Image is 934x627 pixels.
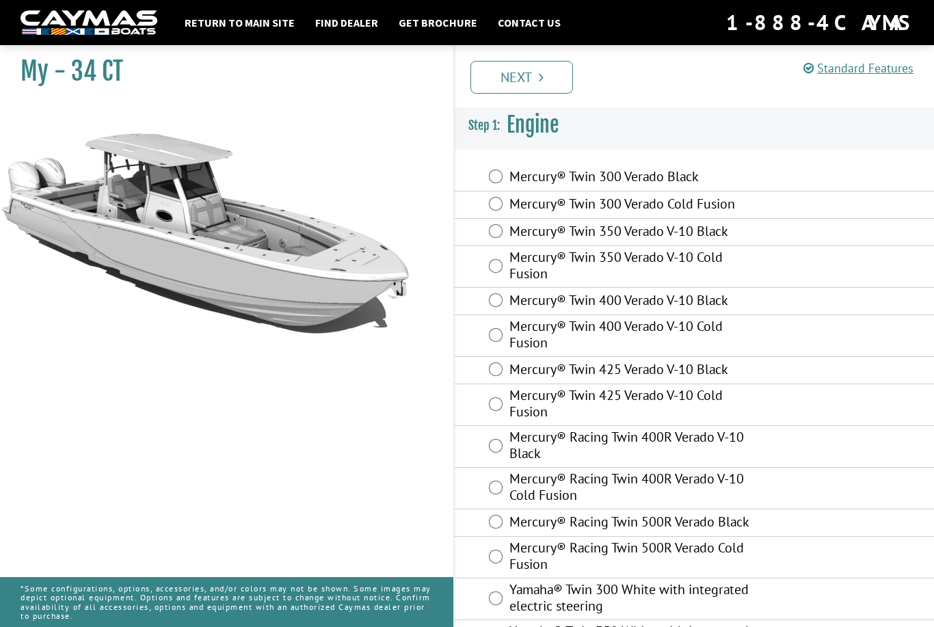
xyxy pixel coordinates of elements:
a: Find Dealer [308,14,385,31]
a: Standard Features [803,60,913,76]
label: Mercury® Twin 350 Verado V-10 Cold Fusion [509,249,764,285]
label: Mercury® Twin 300 Verado Cold Fusion [509,196,764,215]
a: Next [470,61,573,94]
h1: My - 34 CT [21,56,419,87]
label: Mercury® Racing Twin 400R Verado V-10 Black [509,429,764,465]
label: Mercury® Twin 425 Verado V-10 Cold Fusion [509,387,764,423]
label: Mercury® Twin 400 Verado V-10 Black [509,292,764,312]
a: Get Brochure [392,14,484,31]
a: Contact Us [491,14,568,31]
h3: Engine [455,100,934,150]
label: Mercury® Racing Twin 400R Verado V-10 Cold Fusion [509,470,764,507]
ul: Pagination [467,59,934,94]
img: white-logo-c9c8dbefe5ff5ceceb0f0178aa75bf4bb51f6bca0971e226c86eb53dfe498488.png [21,10,157,36]
label: Mercury® Racing Twin 500R Verado Cold Fusion [509,539,764,576]
label: Mercury® Twin 300 Verado Black [509,168,764,188]
label: Mercury® Twin 400 Verado V-10 Cold Fusion [509,318,764,354]
label: Mercury® Racing Twin 500R Verado Black [509,513,764,533]
p: *Some configurations, options, accessories, and/or colors may not be shown. Some images may depic... [21,577,433,627]
label: Yamaha® Twin 300 White with integrated electric steering [509,581,764,617]
a: Return to main site [178,14,302,31]
label: Mercury® Twin 425 Verado V-10 Black [509,361,764,381]
div: 1-888-4CAYMAS [726,8,913,38]
label: Mercury® Twin 350 Verado V-10 Black [509,223,764,243]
